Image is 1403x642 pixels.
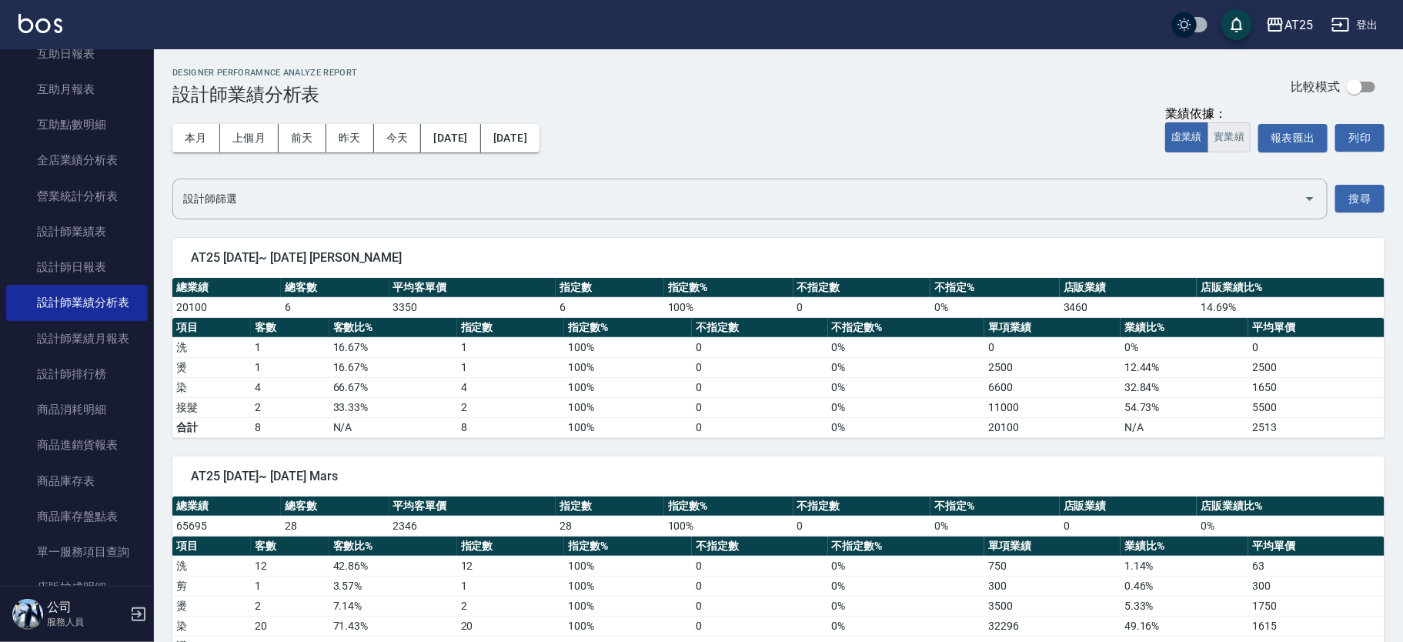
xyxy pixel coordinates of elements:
td: 8 [457,417,564,437]
td: 0 % [1121,337,1248,357]
td: 0 % [930,297,1060,317]
td: 66.67 % [329,377,457,397]
td: 49.16 % [1121,616,1248,636]
th: 平均客單價 [389,497,556,517]
button: AT25 [1260,9,1319,41]
button: save [1221,9,1252,40]
th: 店販業績 [1060,278,1198,298]
th: 單項業績 [984,318,1121,338]
td: 0 [793,297,931,317]
td: 32296 [984,616,1121,636]
div: 業績依據： [1165,106,1251,122]
th: 不指定數 [692,318,828,338]
td: 100 % [564,337,692,357]
td: 2346 [389,516,556,536]
td: 1 [457,357,564,377]
table: a dense table [172,318,1385,438]
td: 0 % [828,576,985,596]
td: 65695 [172,516,281,536]
th: 指定數% [664,278,793,298]
h5: 公司 [47,600,125,615]
td: 3500 [984,596,1121,616]
td: 0 [692,556,828,576]
th: 項目 [172,537,251,557]
button: 本月 [172,124,220,152]
td: 20100 [172,297,281,317]
td: 洗 [172,337,251,357]
span: AT25 [DATE]~ [DATE] [PERSON_NAME] [191,250,1366,266]
th: 指定數 [457,318,564,338]
td: 2500 [984,357,1121,377]
td: 0 [692,417,828,437]
a: 營業統計分析表 [6,179,148,214]
span: AT25 [DATE]~ [DATE] Mars [191,469,1366,484]
th: 單項業績 [984,537,1121,557]
th: 店販業績 [1060,497,1198,517]
th: 不指定數 [793,278,931,298]
td: 0 [1060,516,1198,536]
td: 燙 [172,596,251,616]
td: 1650 [1248,377,1385,397]
td: 1.14 % [1121,556,1248,576]
td: 100 % [564,357,692,377]
td: 6600 [984,377,1121,397]
td: 2500 [1248,357,1385,377]
td: 接髮 [172,397,251,417]
p: 比較模式 [1291,79,1340,95]
a: 設計師業績月報表 [6,321,148,356]
td: 100 % [564,397,692,417]
td: 0 [692,337,828,357]
button: 報表匯出 [1258,124,1328,152]
th: 業績比% [1121,318,1248,338]
td: 7.14 % [329,596,457,616]
td: 剪 [172,576,251,596]
th: 業績比% [1121,537,1248,557]
td: 71.43 % [329,616,457,636]
button: 列印 [1335,124,1385,152]
a: 全店業績分析表 [6,142,148,178]
a: 互助月報表 [6,72,148,107]
button: 虛業績 [1165,122,1208,152]
a: 互助點數明細 [6,107,148,142]
td: 6 [281,297,389,317]
h2: Designer Perforamnce Analyze Report [172,68,358,78]
td: 0.46 % [1121,576,1248,596]
td: 洗 [172,556,251,576]
a: 商品庫存表 [6,463,148,499]
td: 1 [251,576,329,596]
td: 1 [457,337,564,357]
button: 前天 [279,124,326,152]
div: AT25 [1284,15,1313,35]
td: 63 [1248,556,1385,576]
td: 2 [457,596,564,616]
button: 搜尋 [1335,185,1385,213]
img: Logo [18,14,62,33]
td: 燙 [172,357,251,377]
button: [DATE] [421,124,480,152]
td: 20100 [984,417,1121,437]
button: 實業績 [1208,122,1251,152]
th: 客數 [251,318,329,338]
th: 指定數 [556,497,664,517]
th: 指定數% [664,497,793,517]
td: 100 % [564,377,692,397]
td: 33.33 % [329,397,457,417]
th: 指定數% [564,537,692,557]
a: 商品庫存盤點表 [6,499,148,534]
td: 0 % [930,516,1060,536]
td: 6 [556,297,664,317]
th: 總業績 [172,278,281,298]
td: N/A [1121,417,1248,437]
td: 100 % [564,556,692,576]
td: 1 [251,357,329,377]
th: 平均客單價 [389,278,556,298]
button: 昨天 [326,124,374,152]
th: 不指定數 [692,537,828,557]
p: 服務人員 [47,615,125,629]
img: Person [12,599,43,630]
td: 0 [984,337,1121,357]
th: 總業績 [172,497,281,517]
td: 0 % [828,556,985,576]
td: 0% [828,417,985,437]
td: 合計 [172,417,251,437]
